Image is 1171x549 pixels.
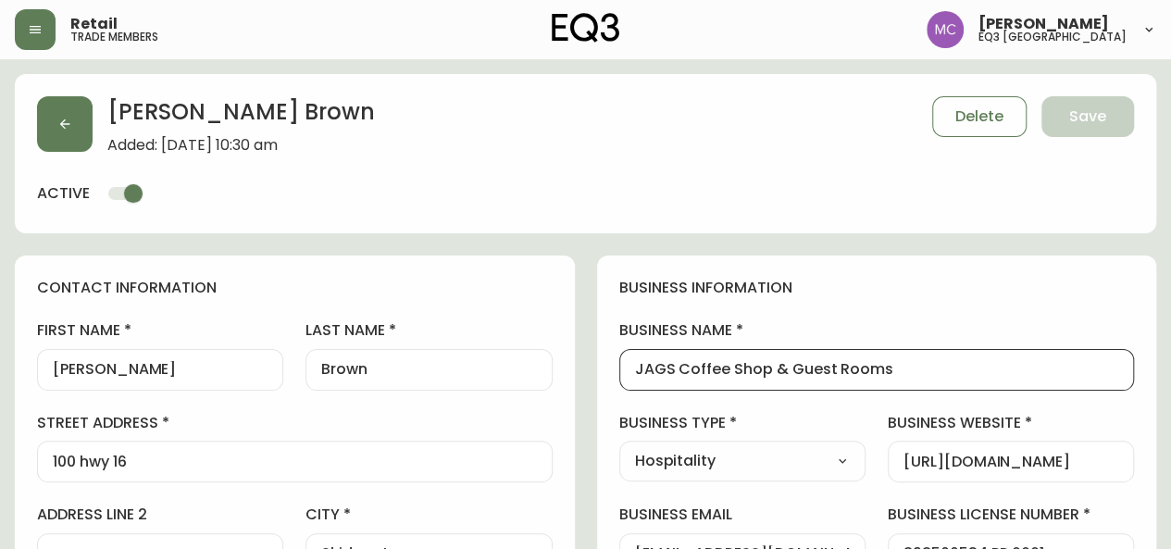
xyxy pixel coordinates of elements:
[955,106,1003,127] span: Delete
[619,505,866,525] label: business email
[37,320,283,341] label: first name
[978,17,1109,31] span: [PERSON_NAME]
[978,31,1127,43] h5: eq3 [GEOGRAPHIC_DATA]
[903,453,1118,470] input: https://www.designshop.com
[888,413,1134,433] label: business website
[37,505,283,525] label: address line 2
[888,505,1134,525] label: business license number
[70,31,158,43] h5: trade members
[107,96,375,137] h2: [PERSON_NAME] Brown
[927,11,964,48] img: 6dbdb61c5655a9a555815750a11666cc
[305,320,552,341] label: last name
[37,413,553,433] label: street address
[619,278,1135,298] h4: business information
[37,278,553,298] h4: contact information
[619,320,1135,341] label: business name
[552,13,620,43] img: logo
[932,96,1027,137] button: Delete
[305,505,552,525] label: city
[107,137,375,154] span: Added: [DATE] 10:30 am
[37,183,90,204] h4: active
[70,17,118,31] span: Retail
[619,413,866,433] label: business type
